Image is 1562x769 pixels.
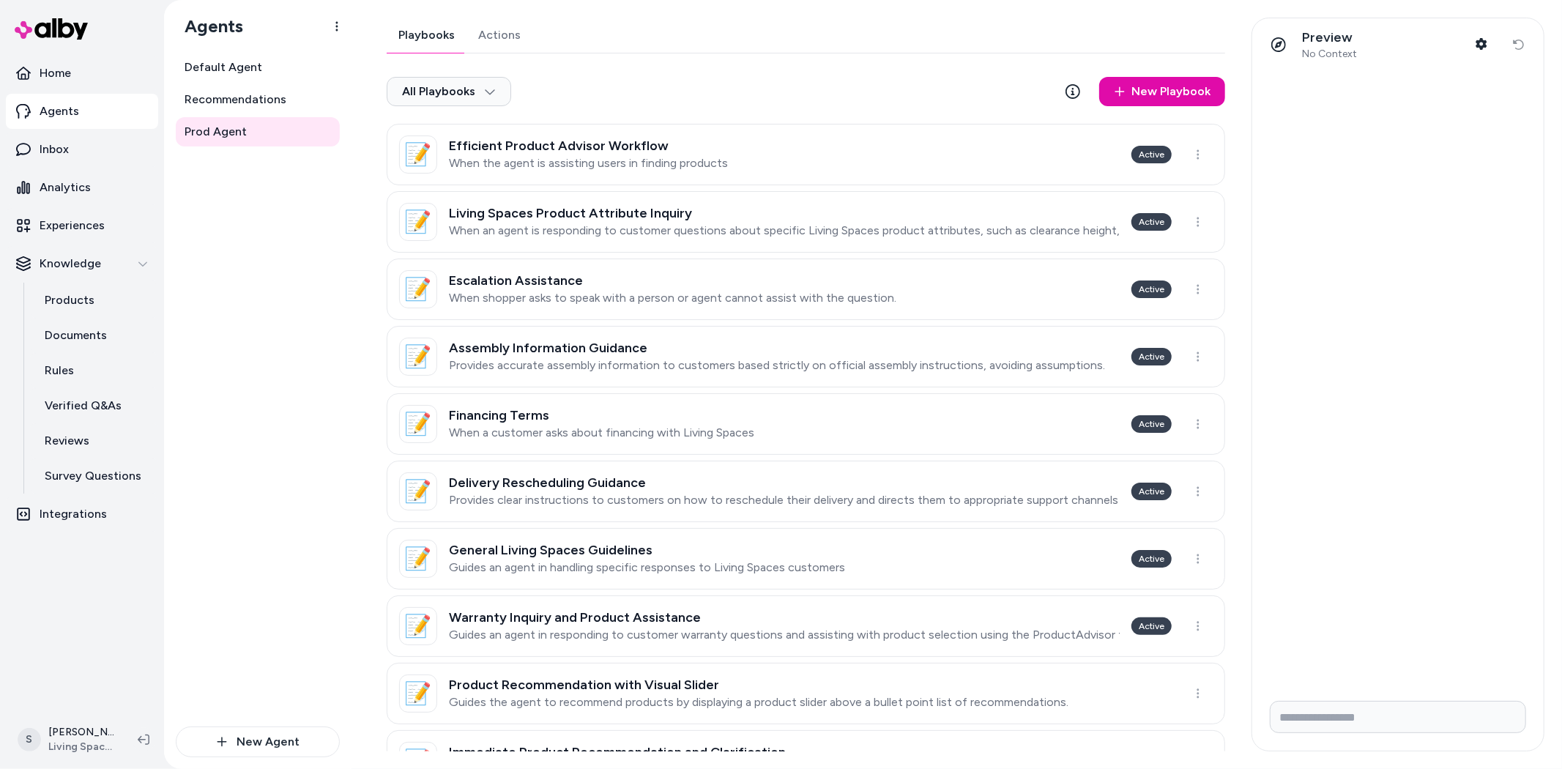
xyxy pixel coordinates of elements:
h3: Efficient Product Advisor Workflow [449,138,728,153]
a: Documents [30,318,158,353]
a: 📝Escalation AssistanceWhen shopper asks to speak with a person or agent cannot assist with the qu... [387,259,1225,320]
p: When a customer asks about financing with Living Spaces [449,426,754,440]
a: Home [6,56,158,91]
p: Provides accurate assembly information to customers based strictly on official assembly instructi... [449,358,1105,373]
button: All Playbooks [387,77,511,106]
p: Rules [45,362,74,379]
a: 📝Delivery Rescheduling GuidanceProvides clear instructions to customers on how to reschedule thei... [387,461,1225,522]
a: Rules [30,353,158,388]
span: No Context [1302,48,1357,61]
div: Active [1131,617,1172,635]
p: Provides clear instructions to customers on how to reschedule their delivery and directs them to ... [449,493,1120,508]
a: Reviews [30,423,158,458]
div: 📝 [399,540,437,578]
div: 📝 [399,472,437,510]
span: S [18,728,41,751]
a: 📝Assembly Information GuidanceProvides accurate assembly information to customers based strictly ... [387,326,1225,387]
span: Prod Agent [185,123,247,141]
h3: Product Recommendation with Visual Slider [449,677,1068,692]
button: Knowledge [6,246,158,281]
p: Guides an agent in responding to customer warranty questions and assisting with product selection... [449,628,1120,642]
p: Documents [45,327,107,344]
h3: Warranty Inquiry and Product Assistance [449,610,1120,625]
div: 📝 [399,338,437,376]
h3: Delivery Rescheduling Guidance [449,475,1120,490]
a: 📝Financing TermsWhen a customer asks about financing with Living SpacesActive [387,393,1225,455]
div: Active [1131,146,1172,163]
p: Preview [1302,29,1357,46]
p: When an agent is responding to customer questions about specific Living Spaces product attributes... [449,223,1120,238]
div: Active [1131,550,1172,568]
div: 📝 [399,405,437,443]
a: 📝Living Spaces Product Attribute InquiryWhen an agent is responding to customer questions about s... [387,191,1225,253]
h3: Immediate Product Recommendation and Clarification [449,745,1172,759]
input: Write your prompt here [1270,701,1526,733]
p: Guides an agent in handling specific responses to Living Spaces customers [449,560,845,575]
p: When shopper asks to speak with a person or agent cannot assist with the question. [449,291,896,305]
p: Inbox [40,141,69,158]
a: Recommendations [176,85,340,114]
h1: Agents [173,15,243,37]
div: Active [1131,213,1172,231]
p: Verified Q&As [45,397,122,415]
div: 📝 [399,675,437,713]
p: Analytics [40,179,91,196]
p: Reviews [45,432,89,450]
a: Inbox [6,132,158,167]
h3: Escalation Assistance [449,273,896,288]
p: Integrations [40,505,107,523]
h3: Assembly Information Guidance [449,341,1105,355]
span: Recommendations [185,91,286,108]
p: [PERSON_NAME] [48,725,114,740]
a: Products [30,283,158,318]
p: Knowledge [40,255,101,272]
div: Active [1131,415,1172,433]
a: 📝Efficient Product Advisor WorkflowWhen the agent is assisting users in finding productsActive [387,124,1225,185]
a: Agents [6,94,158,129]
a: Survey Questions [30,458,158,494]
p: Products [45,291,94,309]
a: Default Agent [176,53,340,82]
div: 📝 [399,135,437,174]
span: Default Agent [185,59,262,76]
div: Active [1131,483,1172,500]
p: Survey Questions [45,467,141,485]
a: New Playbook [1099,77,1225,106]
a: 📝General Living Spaces GuidelinesGuides an agent in handling specific responses to Living Spaces ... [387,528,1225,590]
button: S[PERSON_NAME]Living Spaces [9,716,126,763]
p: Home [40,64,71,82]
div: 📝 [399,203,437,241]
p: Experiences [40,217,105,234]
h3: Living Spaces Product Attribute Inquiry [449,206,1120,220]
a: Verified Q&As [30,388,158,423]
p: Guides the agent to recommend products by displaying a product slider above a bullet point list o... [449,695,1068,710]
a: Integrations [6,497,158,532]
div: 📝 [399,607,437,645]
div: Active [1131,281,1172,298]
div: Active [1131,348,1172,365]
p: When the agent is assisting users in finding products [449,156,728,171]
img: alby Logo [15,18,88,40]
a: Experiences [6,208,158,243]
button: Playbooks [387,18,466,53]
a: Prod Agent [176,117,340,146]
a: 📝Product Recommendation with Visual SliderGuides the agent to recommend products by displaying a ... [387,663,1225,724]
a: Analytics [6,170,158,205]
span: Living Spaces [48,740,114,754]
div: 📝 [399,270,437,308]
p: Agents [40,103,79,120]
h3: Financing Terms [449,408,754,423]
button: Actions [466,18,532,53]
span: All Playbooks [402,84,496,99]
a: 📝Warranty Inquiry and Product AssistanceGuides an agent in responding to customer warranty questi... [387,595,1225,657]
button: New Agent [176,727,340,757]
h3: General Living Spaces Guidelines [449,543,845,557]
